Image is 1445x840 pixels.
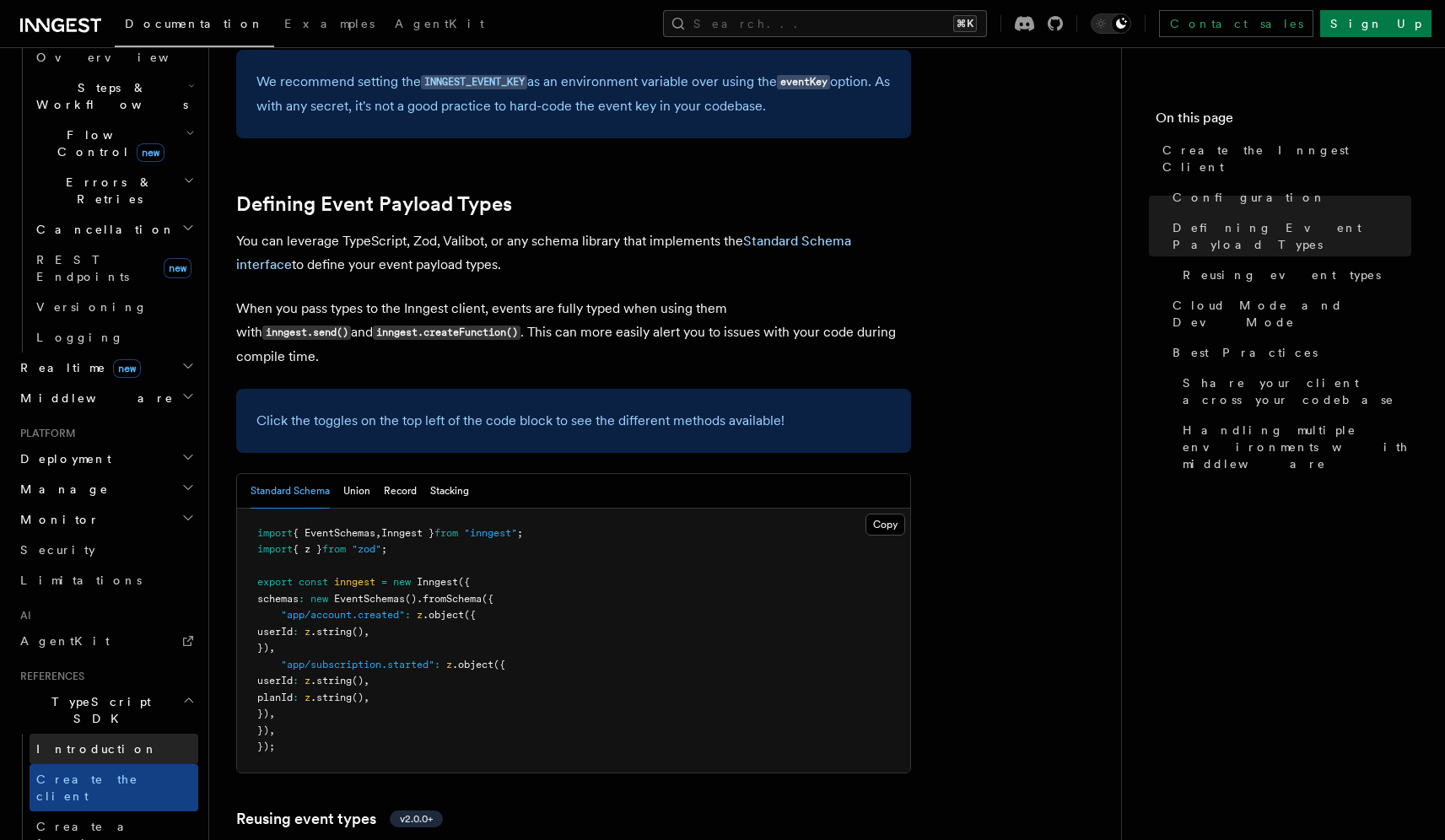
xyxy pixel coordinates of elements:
[1166,290,1411,337] a: Cloud Mode and Dev Mode
[352,692,364,703] span: ()
[13,383,198,413] button: Middleware
[777,75,830,89] code: eventKey
[36,742,158,756] span: Introduction
[251,474,330,509] button: Standard Schema
[1176,415,1411,479] a: Handling multiple environments with middleware
[373,326,520,340] code: inngest.createFunction()
[36,773,138,803] span: Create the client
[310,626,352,638] span: .string
[334,576,375,588] span: inngest
[30,127,186,160] span: Flow Control
[164,258,191,278] span: new
[257,642,269,654] span: })
[262,326,351,340] code: inngest.send()
[446,659,452,670] span: z
[30,734,198,764] a: Introduction
[30,167,198,214] button: Errors & Retries
[30,79,188,113] span: Steps & Workflows
[269,708,275,719] span: ,
[299,576,328,588] span: const
[434,659,440,670] span: :
[305,675,310,687] span: z
[293,626,299,638] span: :
[13,670,84,683] span: References
[1173,189,1326,206] span: Configuration
[364,626,369,638] span: ,
[236,297,911,369] p: When you pass types to the Inngest client, events are fully typed when using them with and . This...
[257,724,269,736] span: })
[482,593,493,605] span: ({
[1173,344,1318,361] span: Best Practices
[257,626,293,638] span: userId
[1166,213,1411,260] a: Defining Event Payload Types
[352,675,364,687] span: ()
[13,390,174,407] span: Middleware
[395,17,484,30] span: AgentKit
[1183,267,1381,283] span: Reusing event types
[393,576,411,588] span: new
[1183,422,1411,472] span: Handling multiple environments with middleware
[13,427,76,440] span: Platform
[953,15,977,32] kbd: ⌘K
[20,543,95,557] span: Security
[464,609,476,621] span: ({
[13,353,198,383] button: Realtimenew
[36,300,148,314] span: Versioning
[293,543,322,555] span: { z }
[13,687,198,734] button: TypeScript SDK
[30,764,198,811] a: Create the client
[1173,297,1411,331] span: Cloud Mode and Dev Mode
[417,593,482,605] span: .fromSchema
[334,593,405,605] span: EventSchemas
[20,634,110,648] span: AgentKit
[865,514,905,536] button: Copy
[364,675,369,687] span: ,
[1162,142,1411,175] span: Create the Inngest Client
[13,481,109,498] span: Manage
[113,359,141,378] span: new
[417,609,423,621] span: z
[281,609,405,621] span: "app/account.created"
[257,692,293,703] span: planId
[20,573,142,587] span: Limitations
[405,593,417,605] span: ()
[1176,260,1411,290] a: Reusing event types
[423,609,464,621] span: .object
[405,609,411,621] span: :
[30,174,183,207] span: Errors & Retries
[257,708,269,719] span: })
[1320,10,1432,37] a: Sign Up
[236,233,851,272] a: Standard Schema interface
[13,511,100,528] span: Monitor
[434,527,458,539] span: from
[13,535,198,565] a: Security
[30,292,198,322] a: Versioning
[13,565,198,595] a: Limitations
[385,5,494,46] a: AgentKit
[13,450,111,467] span: Deployment
[493,659,505,670] span: ({
[322,543,346,555] span: from
[30,245,198,292] a: REST Endpointsnew
[30,221,175,238] span: Cancellation
[236,192,512,216] a: Defining Event Payload Types
[30,214,198,245] button: Cancellation
[1159,10,1313,37] a: Contact sales
[257,740,275,752] span: });
[13,609,31,622] span: AI
[299,593,305,605] span: :
[364,692,369,703] span: ,
[36,331,124,344] span: Logging
[281,659,434,670] span: "app/subscription.started"
[310,692,352,703] span: .string
[305,626,310,638] span: z
[125,17,264,30] span: Documentation
[137,143,164,162] span: new
[257,527,293,539] span: import
[421,75,527,89] code: INNGEST_EVENT_KEY
[293,675,299,687] span: :
[13,626,198,656] a: AgentKit
[1156,135,1411,182] a: Create the Inngest Client
[256,409,891,433] p: Click the toggles on the top left of the code block to see the different methods available!
[13,444,198,474] button: Deployment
